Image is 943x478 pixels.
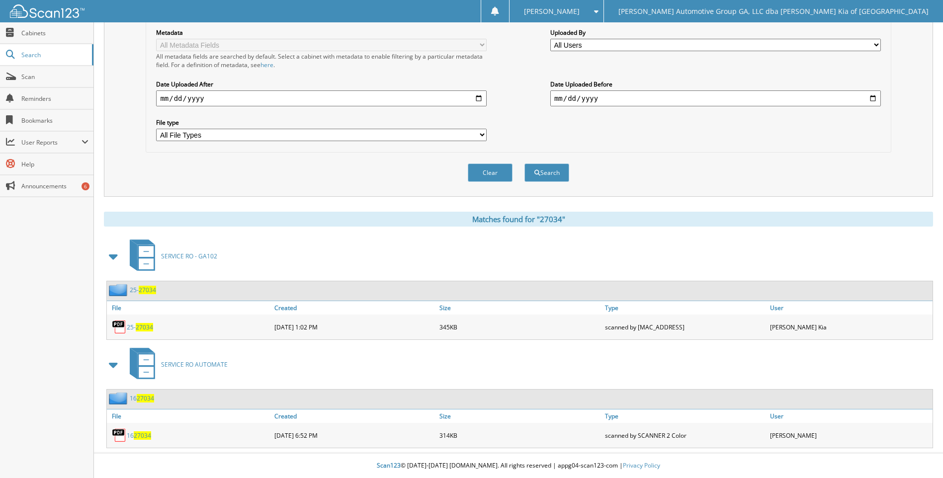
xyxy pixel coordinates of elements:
input: end [550,90,881,106]
a: File [107,409,272,423]
span: Search [21,51,87,59]
span: Help [21,160,88,168]
div: scanned by SCANNER 2 Color [602,425,768,445]
a: Privacy Policy [623,461,660,470]
span: Scan [21,73,88,81]
a: Type [602,409,768,423]
div: All metadata fields are searched by default. Select a cabinet with metadata to enable filtering b... [156,52,487,69]
a: User [768,409,933,423]
img: PDF.png [112,428,127,443]
a: 1627034 [127,431,151,440]
button: Clear [468,163,513,182]
img: folder2.png [109,392,130,404]
input: start [156,90,487,106]
span: SERVICE RO AUTOMATE [161,360,228,369]
div: [PERSON_NAME] Kia [768,317,933,337]
label: Metadata [156,28,487,37]
div: 314KB [437,425,602,445]
span: SERVICE RO - GA102 [161,252,217,260]
a: SERVICE RO AUTOMATE [124,345,228,384]
span: 27034 [136,323,153,331]
div: scanned by [MAC_ADDRESS] [602,317,768,337]
a: Size [437,301,602,315]
a: User [768,301,933,315]
span: [PERSON_NAME] [524,8,580,14]
span: User Reports [21,138,82,147]
a: 25-27034 [127,323,153,331]
div: Matches found for "27034" [104,212,933,227]
span: 27034 [139,286,156,294]
span: Reminders [21,94,88,103]
span: Bookmarks [21,116,88,125]
a: 25-27034 [130,286,156,294]
img: folder2.png [109,284,130,296]
a: File [107,301,272,315]
label: Date Uploaded After [156,80,487,88]
div: 6 [82,182,89,190]
img: PDF.png [112,319,127,334]
a: here [260,61,273,69]
div: [DATE] 1:02 PM [272,317,437,337]
a: Created [272,409,437,423]
span: 27034 [134,431,151,440]
span: [PERSON_NAME] Automotive Group GA, LLC dba [PERSON_NAME] Kia of [GEOGRAPHIC_DATA] [618,8,929,14]
label: Date Uploaded Before [550,80,881,88]
span: Scan123 [377,461,401,470]
label: File type [156,118,487,127]
div: © [DATE]-[DATE] [DOMAIN_NAME]. All rights reserved | appg04-scan123-com | [94,454,943,478]
div: [DATE] 6:52 PM [272,425,437,445]
a: Type [602,301,768,315]
a: 1627034 [130,394,154,402]
span: 27034 [137,394,154,402]
button: Search [524,163,569,182]
a: Size [437,409,602,423]
div: 345KB [437,317,602,337]
div: [PERSON_NAME] [768,425,933,445]
img: scan123-logo-white.svg [10,4,85,18]
a: Created [272,301,437,315]
iframe: Chat Widget [893,430,943,478]
label: Uploaded By [550,28,881,37]
span: Announcements [21,182,88,190]
a: SERVICE RO - GA102 [124,237,217,276]
span: Cabinets [21,29,88,37]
